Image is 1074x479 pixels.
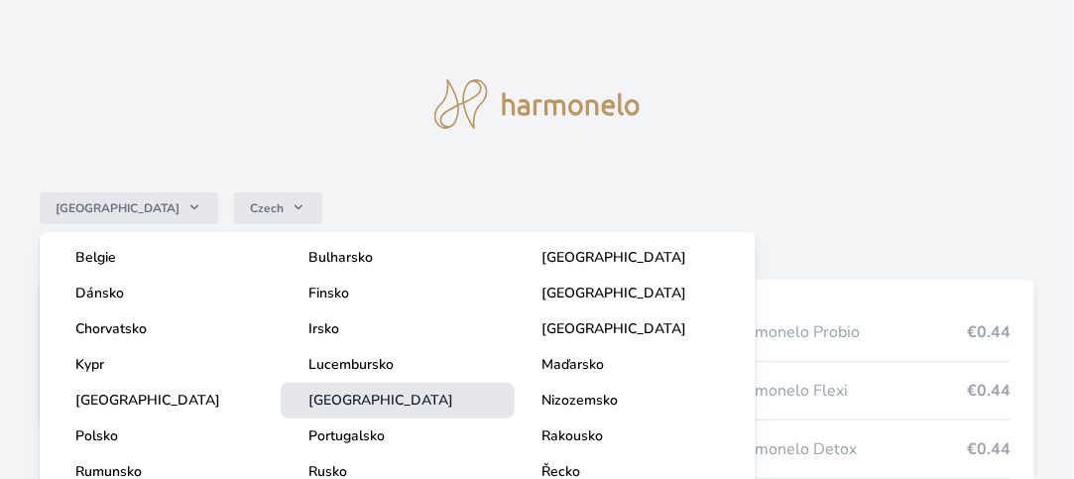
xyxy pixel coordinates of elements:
span: [GEOGRAPHIC_DATA] [56,200,179,216]
h6: Zaplatit [660,248,1034,272]
span: €0.44 [967,379,1011,403]
a: [GEOGRAPHIC_DATA] [281,383,514,419]
span: Harmonelo Detox [730,437,967,461]
span: [GEOGRAPHIC_DATA] [75,391,220,410]
a: Lucembursko [281,347,514,383]
a: Dánsko [48,276,281,311]
a: Irsko [281,311,514,347]
a: Chorvatsko [48,311,281,347]
img: logo.svg [434,79,641,129]
button: [GEOGRAPHIC_DATA] [40,192,218,224]
span: Bulharsko [308,248,373,267]
a: [GEOGRAPHIC_DATA] [515,311,748,347]
span: Polsko [75,426,118,445]
a: Belgie [48,240,281,276]
span: Lucembursko [308,355,394,374]
a: Polsko [48,419,281,454]
span: [GEOGRAPHIC_DATA] [308,391,453,410]
a: Portugalsko [281,419,514,454]
a: Rakousko [515,419,748,454]
span: Harmonelo Flexi [730,379,967,403]
span: Portugalsko [308,426,385,445]
a: Finsko [281,276,514,311]
span: [GEOGRAPHIC_DATA] [542,319,687,338]
span: €0.44 [967,437,1011,461]
span: Czech [250,200,284,216]
a: Nizozemsko [515,383,748,419]
button: Czech [234,192,322,224]
a: Kypr [48,347,281,383]
span: Nizozemsko [542,391,619,410]
a: Bulharsko [281,240,514,276]
span: Rakousko [542,426,604,445]
span: Harmonelo Probio [730,320,967,344]
a: Maďarsko [515,347,748,383]
span: Chorvatsko [75,319,147,338]
a: [GEOGRAPHIC_DATA] [515,276,748,311]
span: €0.44 [967,320,1011,344]
span: Kypr [75,355,104,374]
a: [GEOGRAPHIC_DATA] [515,240,748,276]
span: Dánsko [75,284,124,302]
span: Irsko [308,319,339,338]
span: [GEOGRAPHIC_DATA] [542,284,687,302]
span: Belgie [75,248,116,267]
span: [GEOGRAPHIC_DATA] [542,248,687,267]
span: Finsko [308,284,349,302]
span: Maďarsko [542,355,605,374]
a: [GEOGRAPHIC_DATA] [48,383,281,419]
